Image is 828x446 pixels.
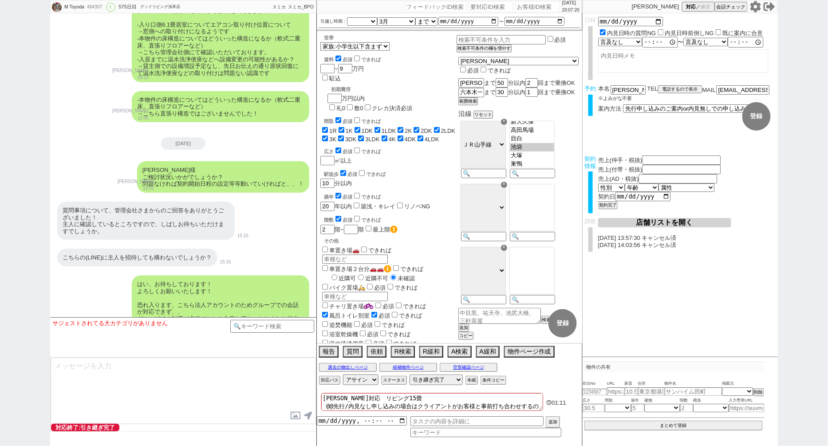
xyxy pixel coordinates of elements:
[742,102,771,131] button: 登録
[598,201,618,209] button: 契約完了
[106,3,115,12] div: !
[461,295,506,304] input: 🔍
[510,126,554,135] option: 高田馬場
[352,119,381,124] label: できれば
[510,169,555,178] input: 🔍
[327,83,412,112] div: 万円以内
[320,146,457,165] div: ㎡以上
[585,155,596,169] span: 契約情報
[331,275,337,280] input: 近隣可
[52,2,62,12] img: 0hWf7mkIhYCEkaFCCI_Od2NmpECyM5ZVFbMyZPKCccVHpwd08eZHoQL31HUnAndB9KNHZPLSpEXn4WB38vBEL0fR0kVn4jIEk...
[516,1,560,12] input: お客様ID検索
[388,275,415,282] label: 未確認
[132,91,309,123] div: -本物件の床構造についてはどういった構造になるか（軟式二重床、直張りフロアーなど） →こちら直張り構造ではございませんでした！
[343,217,352,223] span: 必須
[701,4,711,10] span: 練習
[538,89,575,96] span: 回まで乗換OK
[562,7,580,14] p: 20:07:20
[552,399,566,406] span: 01:11
[585,218,596,225] span: 調整
[379,312,390,319] span: 必須
[753,388,764,396] button: 削除
[373,322,405,328] label: できれば
[137,161,309,193] div: [PERSON_NAME]様 ご検討状況いかがでしょうか？ 問題なければ契約開始日程の設定等等動いていければと、、！
[112,74,149,81] p: 09:14
[386,340,392,346] input: できれば
[396,303,402,308] input: できれば
[373,340,384,347] span: 必須
[479,67,511,74] label: できれば
[510,295,555,304] input: 🔍
[367,331,379,338] span: 必須
[458,97,478,105] button: 範囲検索
[583,362,765,372] p: 物件の共有
[324,35,457,41] div: 世帯
[389,136,396,143] label: 4K
[458,324,469,332] button: 追加
[320,322,352,328] label: 追焚機能
[638,387,665,396] input: 東京都港区海岸３
[343,149,352,154] span: 必須
[387,284,393,290] input: できれば
[358,275,364,280] input: 近隣不可
[347,171,357,177] span: 必須
[441,127,456,134] label: 2LDK
[372,105,412,111] label: クレカ決済必須
[583,380,607,387] span: 吹出No
[322,331,328,336] input: 浴室乾燥機
[361,322,373,328] span: 必須
[458,88,579,97] div: まで 分以内
[373,226,398,233] label: 最上階
[345,136,356,143] label: 3DK
[722,380,734,387] span: 掲載元
[510,160,554,168] option: 巣鴨
[461,169,506,178] input: 🔍
[501,119,507,125] div: ☓
[382,303,394,310] span: 必須
[343,194,352,199] span: 必須
[391,266,423,272] label: できれば
[729,404,765,412] input: https://suumo.jp/chintai/jnc_000022489271
[324,215,457,223] div: 階数
[320,331,358,338] label: 浴室乾燥機
[320,312,370,319] label: 風呂トイレ別室
[658,85,702,93] button: 電話するので表示
[322,265,328,271] input: 車置き場２台分🚗🚗
[638,380,665,387] span: 住所
[322,247,328,252] input: 車置き場🚗
[598,155,776,165] div: 売上(仲手・税抜)
[729,397,765,404] span: 入力専用URL
[52,320,230,327] div: サジェストされてる大カテゴリがありません
[359,247,391,254] label: できれば
[322,303,328,308] input: チャリ置き場
[112,108,149,115] p: [PERSON_NAME]
[469,1,513,12] input: 要対応ID検索
[324,146,457,155] div: 広さ
[343,57,352,62] span: 必須
[583,404,605,412] input: 30.5
[329,75,341,82] label: 駐込
[324,54,381,63] div: 賃料
[598,192,776,201] div: 契約日
[405,127,412,134] label: 2K
[715,2,748,12] button: 会話チェック
[379,331,410,338] label: できれば
[717,4,746,10] span: 会話チェック
[465,376,478,385] button: 冬眠
[631,397,645,404] span: 築年
[392,312,398,318] input: できれば
[365,136,380,143] label: 3LDK
[118,185,154,192] p: 15:01
[354,56,360,61] input: できれば
[546,416,560,428] button: 追加
[319,363,377,372] button: 過去の物出しページ
[51,424,119,431] span: 対応終了:引き継ぎ完了
[510,143,554,151] option: 池袋
[354,105,363,111] label: 敷0
[499,19,504,24] label: 〜
[84,4,104,11] div: 494307
[598,85,610,95] span: 本名
[473,111,493,119] button: リセット
[410,428,561,437] input: キーワード
[504,346,555,358] button: 物件ページ作成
